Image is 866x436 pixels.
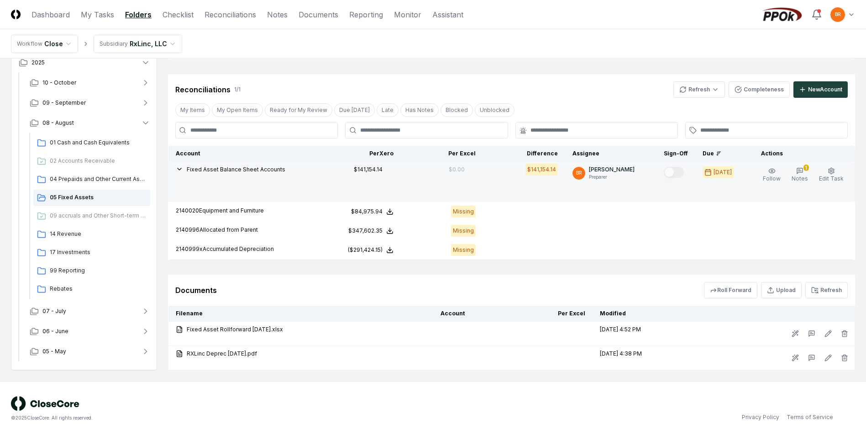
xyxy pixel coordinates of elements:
[42,119,74,127] span: 08 - August
[33,208,150,224] a: 09 accruals and Other Short-term Liabilities
[761,282,802,298] button: Upload
[22,341,157,362] button: 05 - May
[790,165,810,185] button: 1Notes
[432,9,463,20] a: Assistant
[176,207,312,215] p: 2140020 Equipment and Furniture
[42,307,66,315] span: 07 - July
[349,9,383,20] a: Reporting
[176,149,312,158] div: Account
[265,103,332,117] button: Ready for My Review
[212,103,263,117] button: My Open Items
[835,11,841,18] span: BR
[187,165,285,174] button: Fixed Asset Balance Sheet Accounts
[351,207,383,216] div: $84,975.94
[589,165,635,174] p: [PERSON_NAME]
[33,263,150,279] a: 99 Reporting
[792,175,808,182] span: Notes
[22,93,157,113] button: 09 - September
[11,73,157,363] div: 2025
[50,266,147,275] span: 99 Reporting
[33,190,150,206] a: 05 Fixed Assets
[703,149,739,158] div: Due
[11,35,182,53] nav: breadcrumb
[593,322,705,346] td: [DATE] 4:52 PM
[50,285,147,293] span: Rebates
[234,85,241,94] div: 1 / 1
[451,225,476,237] div: Missing
[176,245,312,253] p: 2140999 xAccumulated Depreciation
[176,350,426,358] a: RXLinc Deprec [DATE].pdf
[11,53,157,73] button: 2025
[510,306,593,322] th: Per Excel
[449,165,465,174] div: $0.00
[441,103,473,117] button: Blocked
[125,9,152,20] a: Folders
[42,99,86,107] span: 09 - September
[377,103,399,117] button: Late
[351,207,394,216] button: $84,975.94
[11,10,21,19] img: Logo
[664,167,684,178] button: Mark complete
[33,171,150,188] a: 04 Prepaids and Other Current Assets
[299,9,338,20] a: Documents
[394,9,421,20] a: Monitor
[527,165,556,174] div: $141,154.14
[754,149,848,158] div: Actions
[576,170,582,176] span: BR
[50,138,147,147] span: 01 Cash and Cash Equivalents
[33,135,150,151] a: 01 Cash and Cash Equivalents
[50,193,147,202] span: 05 Fixed Assets
[433,306,510,322] th: Account
[348,227,383,235] div: $347,602.35
[205,9,256,20] a: Reconciliations
[451,244,476,256] div: Missing
[593,306,705,322] th: Modified
[829,6,846,23] button: BR
[50,175,147,183] span: 04 Prepaids and Other Current Assets
[760,7,804,22] img: PPOk logo
[819,175,844,182] span: Edit Task
[319,146,401,162] th: Per Xero
[163,9,194,20] a: Checklist
[593,346,705,370] td: [DATE] 4:38 PM
[22,113,157,133] button: 08 - August
[176,325,426,334] a: Fixed Asset Rollforward [DATE].xlsx
[565,146,656,162] th: Assignee
[793,81,848,98] button: NewAccount
[42,327,68,335] span: 06 - June
[334,103,375,117] button: Due Today
[354,165,383,174] div: $141,154.14
[81,9,114,20] a: My Tasks
[589,174,635,181] p: Preparer
[31,58,45,67] span: 2025
[33,153,150,170] a: 02 Accounts Receivable
[267,9,288,20] a: Notes
[22,73,157,93] button: 10 - October
[42,79,76,87] span: 10 - October
[808,85,842,94] div: New Account
[348,227,394,235] button: $347,602.35
[42,347,66,356] span: 05 - May
[704,282,757,298] button: Roll Forward
[805,282,848,298] button: Refresh
[729,81,790,98] button: Completeness
[17,40,42,48] div: Workflow
[761,165,782,185] button: Follow
[175,84,231,95] div: Reconciliations
[11,415,433,421] div: © 2025 CloseCore. All rights reserved.
[475,103,514,117] button: Unblocked
[50,212,147,220] span: 09 accruals and Other Short-term Liabilities
[22,321,157,341] button: 06 - June
[451,206,476,218] div: Missing
[50,157,147,165] span: 02 Accounts Receivable
[673,81,725,98] button: Refresh
[33,226,150,243] a: 14 Revenue
[348,246,383,254] div: ($291,424.15)
[401,146,483,162] th: Per Excel
[31,9,70,20] a: Dashboard
[100,40,128,48] div: Subsidiary
[817,165,845,185] button: Edit Task
[176,226,312,234] p: 2140996 Allocated from Parent
[400,103,439,117] button: Has Notes
[11,396,79,411] img: logo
